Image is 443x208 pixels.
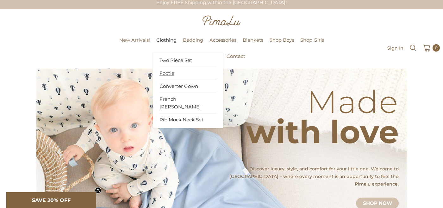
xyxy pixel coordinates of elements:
[159,113,216,126] a: Rib Mock Neck Set
[159,80,216,93] a: Converter Gown
[159,54,216,67] a: Two Piece Set
[183,37,203,43] span: Bedding
[206,36,240,52] a: Accessories
[243,37,263,43] span: Blankets
[180,36,206,52] a: Bedding
[227,53,245,59] span: Contact
[300,37,324,43] span: Shop Girls
[246,130,399,133] p: with love
[246,100,399,103] p: Made
[159,83,198,89] span: Converter Gown
[270,37,294,43] span: Shop Boys
[209,37,236,43] span: Accessories
[409,43,417,52] summary: Search
[119,37,150,43] span: New Arrivals!
[297,36,327,52] a: Shop Girls
[223,52,248,69] a: Contact
[3,46,23,51] a: Pimalu
[159,67,216,80] a: Footie
[95,187,101,193] button: Close teaser
[159,117,203,123] span: Rib Mock Neck Set
[32,197,71,203] span: SAVE 20% OFF
[159,93,216,113] a: French [PERSON_NAME]
[6,192,96,208] div: SAVE 20% OFFClose teaser
[159,70,174,76] span: Footie
[116,36,153,52] a: New Arrivals!
[153,36,180,52] a: Clothing
[220,165,399,188] p: Discover luxury, style, and comfort for your little one. Welcome to [GEOGRAPHIC_DATA] – where eve...
[203,15,240,26] img: Pimalu
[387,46,403,50] a: Sign In
[159,57,192,63] span: Two Piece Set
[266,36,297,52] a: Shop Boys
[156,37,177,43] span: Clothing
[240,36,266,52] a: Blankets
[159,96,201,110] span: French [PERSON_NAME]
[435,44,438,51] span: 0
